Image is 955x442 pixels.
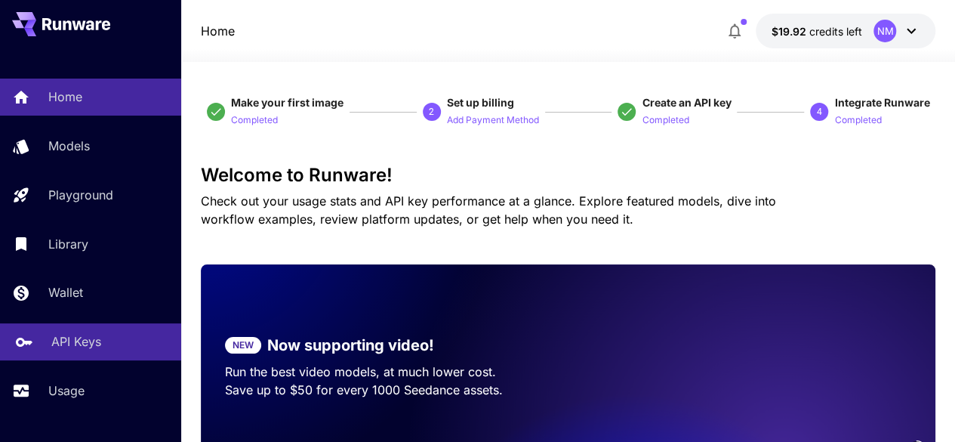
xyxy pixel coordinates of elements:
[771,23,861,39] div: $19.9201
[267,334,434,357] p: Now supporting video!
[225,363,544,381] p: Run the best video models, at much lower cost.
[48,235,88,253] p: Library
[48,186,113,204] p: Playground
[201,22,235,40] nav: breadcrumb
[233,338,254,352] p: NEW
[429,105,434,119] p: 2
[51,332,101,351] p: API Keys
[48,283,83,301] p: Wallet
[231,113,278,128] p: Completed
[48,382,85,400] p: Usage
[756,14,935,48] button: $19.9201NM
[642,96,731,109] span: Create an API key
[809,25,861,38] span: credits left
[834,113,881,128] p: Completed
[201,22,235,40] a: Home
[771,25,809,38] span: $19.92
[834,96,929,109] span: Integrate Runware
[225,381,544,399] p: Save up to $50 for every 1000 Seedance assets.
[447,110,539,128] button: Add Payment Method
[231,110,278,128] button: Completed
[48,88,82,106] p: Home
[817,105,822,119] p: 4
[642,110,689,128] button: Completed
[447,113,539,128] p: Add Payment Method
[642,113,689,128] p: Completed
[201,193,776,227] span: Check out your usage stats and API key performance at a glance. Explore featured models, dive int...
[48,137,90,155] p: Models
[834,110,881,128] button: Completed
[231,96,343,109] span: Make your first image
[447,96,514,109] span: Set up billing
[873,20,896,42] div: NM
[201,165,936,186] h3: Welcome to Runware!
